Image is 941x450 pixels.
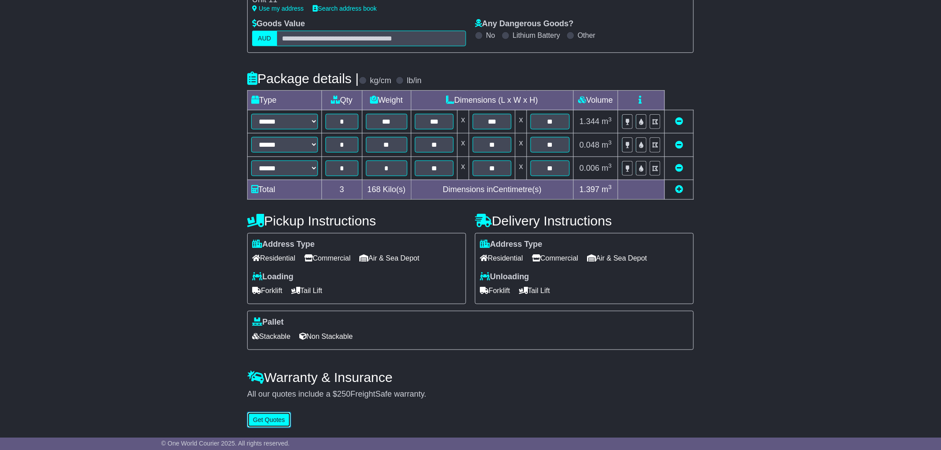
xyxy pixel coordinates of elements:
[480,284,510,297] span: Forklift
[587,251,647,265] span: Air & Sea Depot
[411,180,573,199] td: Dimensions in Centimetre(s)
[407,76,422,86] label: lb/in
[411,91,573,110] td: Dimensions (L x W x H)
[458,157,469,180] td: x
[579,185,599,194] span: 1.397
[458,133,469,157] td: x
[475,213,694,228] h4: Delivery Instructions
[362,180,411,199] td: Kilo(s)
[291,284,322,297] span: Tail Lift
[675,117,683,126] a: Remove this item
[322,180,362,199] td: 3
[252,284,282,297] span: Forklift
[247,370,694,385] h4: Warranty & Insurance
[602,117,612,126] span: m
[458,110,469,133] td: x
[362,91,411,110] td: Weight
[515,110,527,133] td: x
[252,5,304,12] a: Use my address
[299,329,353,343] span: Non Stackable
[252,317,284,327] label: Pallet
[247,412,291,428] button: Get Quotes
[602,141,612,149] span: m
[608,116,612,123] sup: 3
[579,117,599,126] span: 1.344
[475,19,574,29] label: Any Dangerous Goods?
[252,240,315,249] label: Address Type
[252,251,295,265] span: Residential
[513,31,560,40] label: Lithium Battery
[486,31,495,40] label: No
[367,185,381,194] span: 168
[675,141,683,149] a: Remove this item
[252,19,305,29] label: Goods Value
[360,251,420,265] span: Air & Sea Depot
[252,31,277,46] label: AUD
[608,139,612,146] sup: 3
[370,76,391,86] label: kg/cm
[602,164,612,173] span: m
[675,164,683,173] a: Remove this item
[515,157,527,180] td: x
[322,91,362,110] td: Qty
[480,240,543,249] label: Address Type
[247,71,359,86] h4: Package details |
[675,185,683,194] a: Add new item
[480,272,529,282] label: Unloading
[532,251,578,265] span: Commercial
[161,440,290,447] span: © One World Courier 2025. All rights reserved.
[248,180,322,199] td: Total
[304,251,350,265] span: Commercial
[480,251,523,265] span: Residential
[252,272,294,282] label: Loading
[337,390,350,398] span: 250
[608,162,612,169] sup: 3
[247,213,466,228] h4: Pickup Instructions
[578,31,595,40] label: Other
[515,133,527,157] td: x
[608,184,612,190] sup: 3
[248,91,322,110] td: Type
[247,390,694,399] div: All our quotes include a $ FreightSafe warranty.
[519,284,550,297] span: Tail Lift
[579,164,599,173] span: 0.006
[573,91,618,110] td: Volume
[602,185,612,194] span: m
[313,5,377,12] a: Search address book
[579,141,599,149] span: 0.048
[252,329,290,343] span: Stackable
